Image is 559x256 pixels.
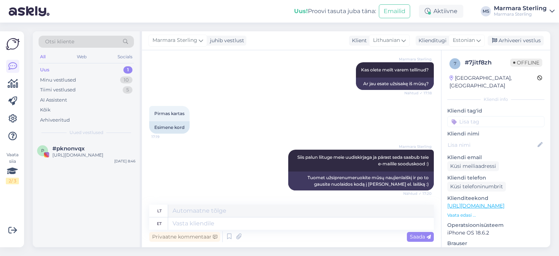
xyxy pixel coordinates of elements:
p: Klienditeekond [447,194,544,202]
div: 10 [120,76,132,84]
div: Web [75,52,88,62]
div: Minu vestlused [40,76,76,84]
div: Socials [116,52,134,62]
div: Ar jau esate užsisakę iš mūsų? [356,78,434,90]
div: Küsi telefoninumbrit [447,182,506,192]
span: p [41,148,44,153]
span: Saada [410,233,431,240]
div: Tuomet užsiprenumeruokite mūsų naujienlaiškį ir po to gausite nuolaidos kodą į [PERSON_NAME] el. ... [288,172,434,190]
a: Marmara SterlingMarmara Sterling [494,5,555,17]
span: Offline [510,59,542,67]
p: Vaata edasi ... [447,212,544,218]
div: All [39,52,47,62]
div: AI Assistent [40,97,67,104]
span: Kas olete meilt varem tellinud? [361,67,429,72]
div: Proovi tasuta juba täna: [294,7,376,16]
p: iPhone OS 18.6.2 [447,229,544,237]
div: et [157,217,162,230]
span: Nähtud ✓ 17:20 [403,191,432,196]
div: Küsi meiliaadressi [447,161,499,171]
input: Lisa tag [447,116,544,127]
b: Uus! [294,8,308,15]
div: 1 [123,66,132,74]
div: Vaata siia [6,151,19,184]
span: Nähtud ✓ 17:18 [404,90,432,96]
div: Uus [40,66,49,74]
div: Arhiveeritud [40,117,70,124]
div: Kõik [40,106,51,114]
span: Otsi kliente [45,38,74,46]
p: Brauser [447,240,544,247]
span: Pirmas kartas [154,111,185,116]
span: #pknonvqx [52,145,85,152]
div: [GEOGRAPHIC_DATA], [GEOGRAPHIC_DATA] [449,74,537,90]
span: Marmara Sterling [399,144,432,149]
p: Operatsioonisüsteem [447,221,544,229]
span: Estonian [453,36,475,44]
img: Askly Logo [6,37,20,51]
div: Marmara Sterling [494,5,547,11]
div: Tiimi vestlused [40,86,76,94]
div: Marmara Sterling [494,11,547,17]
p: Kliendi email [447,154,544,161]
div: [URL][DOMAIN_NAME] [52,152,135,158]
span: Siis palun liituge meie uudiskirjaga ja pärast seda saabub teie e-mailile sooduskood :) [297,154,430,166]
span: Uued vestlused [70,129,103,136]
div: Esimene kord [149,121,190,134]
div: 2 / 3 [6,178,19,184]
div: Kliendi info [447,96,544,103]
div: 5 [123,86,132,94]
input: Lisa nimi [448,141,536,149]
div: Aktiivne [419,5,463,18]
div: [DATE] 8:46 [114,158,135,164]
span: Marmara Sterling [152,36,197,44]
div: lt [157,205,162,217]
p: Kliendi nimi [447,130,544,138]
span: Marmara Sterling [399,56,432,62]
div: Privaatne kommentaar [149,232,220,242]
button: Emailid [379,4,410,18]
div: Arhiveeri vestlus [488,36,544,46]
span: 17:19 [151,134,179,139]
span: 7 [454,61,456,66]
div: MS [481,6,491,16]
div: juhib vestlust [207,37,244,44]
div: Klienditugi [416,37,447,44]
span: Lithuanian [373,36,400,44]
div: # 7jitf8zh [465,58,510,67]
a: [URL][DOMAIN_NAME] [447,202,504,209]
div: Klient [349,37,367,44]
p: Kliendi tag'id [447,107,544,115]
p: Kliendi telefon [447,174,544,182]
